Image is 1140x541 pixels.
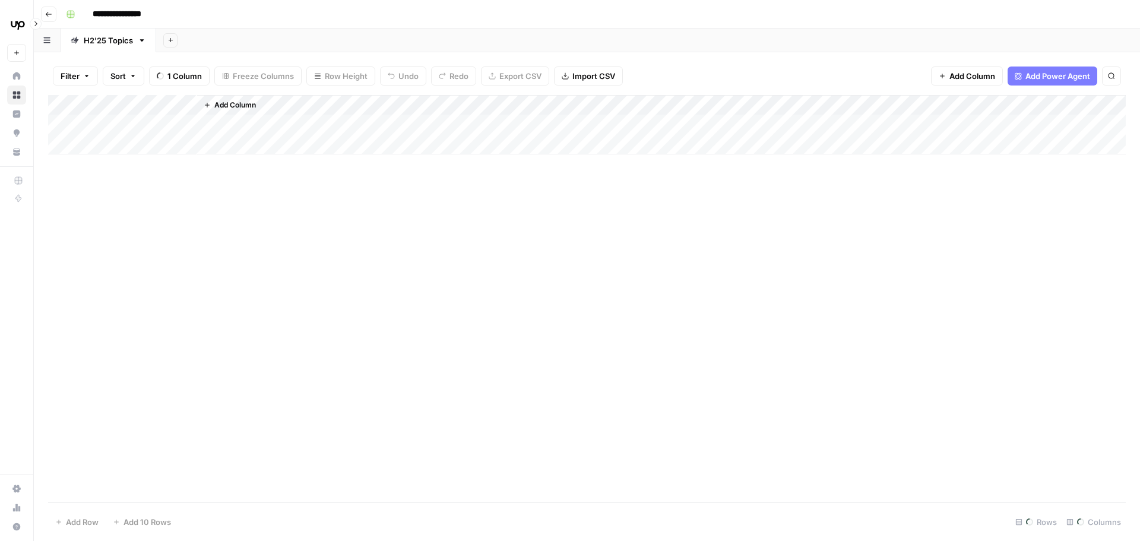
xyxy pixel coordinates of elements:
button: Filter [53,67,98,86]
div: H2'25 Topics [84,34,133,46]
span: Filter [61,70,80,82]
span: Sort [110,70,126,82]
a: Settings [7,479,26,498]
button: Add Column [931,67,1003,86]
div: Rows [1011,512,1062,531]
span: Add Power Agent [1025,70,1090,82]
button: Add Row [48,512,106,531]
button: Workspace: Upwork [7,10,26,39]
button: 1 Column [149,67,210,86]
button: Add Column [199,97,261,113]
span: Undo [398,70,419,82]
a: Browse [7,86,26,105]
a: Your Data [7,143,26,162]
span: Add Column [949,70,995,82]
button: Sort [103,67,144,86]
span: Add Column [214,100,256,110]
a: Home [7,67,26,86]
span: 1 Column [167,70,202,82]
button: Help + Support [7,517,26,536]
span: Freeze Columns [233,70,294,82]
a: Usage [7,498,26,517]
button: Row Height [306,67,375,86]
button: Add 10 Rows [106,512,178,531]
button: Add Power Agent [1008,67,1097,86]
button: Redo [431,67,476,86]
button: Import CSV [554,67,623,86]
span: Row Height [325,70,368,82]
img: Upwork Logo [7,14,28,35]
div: Columns [1062,512,1126,531]
span: Add Row [66,516,99,528]
span: Export CSV [499,70,541,82]
button: Undo [380,67,426,86]
a: Opportunities [7,124,26,143]
button: Freeze Columns [214,67,302,86]
button: Export CSV [481,67,549,86]
span: Add 10 Rows [123,516,171,528]
span: Redo [449,70,468,82]
span: Import CSV [572,70,615,82]
a: Insights [7,105,26,124]
a: H2'25 Topics [61,29,156,52]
